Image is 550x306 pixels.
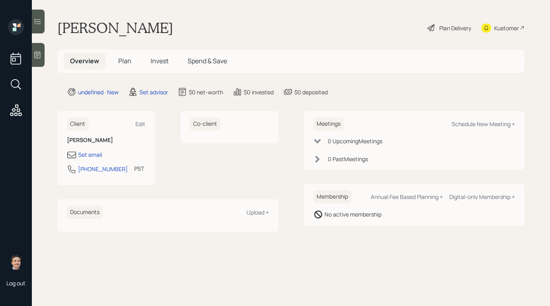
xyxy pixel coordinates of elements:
div: $0 deposited [294,88,328,96]
div: undefined · New [78,88,119,96]
h6: Co-client [190,117,220,131]
div: 0 Upcoming Meeting s [328,137,382,145]
div: PST [134,164,144,173]
h6: Client [67,117,88,131]
span: Plan [118,57,131,65]
h6: Membership [313,190,351,203]
div: $0 net-worth [189,88,223,96]
h6: [PERSON_NAME] [67,137,145,144]
div: Edit [135,120,145,128]
div: Set email [78,150,102,159]
div: Set advisor [139,88,168,96]
div: Annual Fee Based Planning + [371,193,443,201]
h1: [PERSON_NAME] [57,19,173,37]
div: Schedule New Meeting + [452,120,515,128]
div: Digital-only Membership + [449,193,515,201]
span: Overview [70,57,99,65]
div: Kustomer [494,24,519,32]
div: [PHONE_NUMBER] [78,165,128,173]
div: Plan Delivery [439,24,471,32]
div: No active membership [325,210,382,218]
div: Upload + [247,209,269,216]
h6: Meetings [313,117,344,131]
span: Spend & Save [188,57,227,65]
div: $0 invested [244,88,274,96]
h6: Documents [67,206,103,219]
img: robby-grisanti-headshot.png [8,254,24,270]
span: Invest [151,57,168,65]
div: Log out [6,279,25,287]
div: 0 Past Meeting s [328,155,368,163]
